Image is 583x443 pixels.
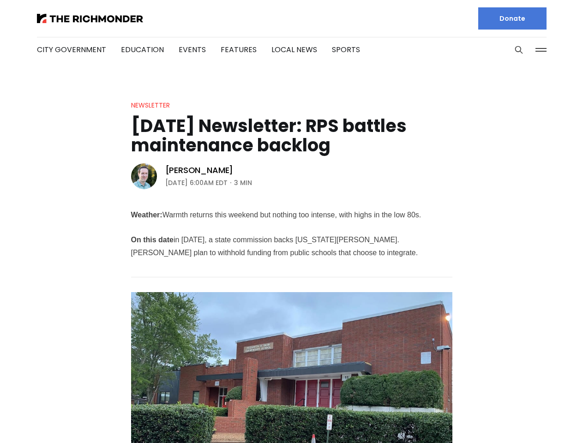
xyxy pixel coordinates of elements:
img: The Richmonder [37,14,143,23]
span: 3 min [234,177,252,188]
p: Warmth returns this weekend but nothing too intense, with highs in the low 80s. [131,209,452,221]
a: City Government [37,44,106,55]
a: Local News [271,44,317,55]
a: Education [121,44,164,55]
a: Features [221,44,257,55]
a: Sports [332,44,360,55]
strong: On this date [131,236,174,244]
p: in [DATE], a state commission backs [US_STATE][PERSON_NAME]. [PERSON_NAME] plan to withhold fundi... [131,233,452,259]
img: Michael Phillips [131,163,157,189]
a: [PERSON_NAME] [165,165,234,176]
strong: Weather: [131,211,162,219]
time: [DATE] 6:00AM EDT [165,177,228,188]
a: Events [179,44,206,55]
a: Donate [478,7,547,30]
a: Newsletter [131,101,170,110]
h1: [DATE] Newsletter: RPS battles maintenance backlog [131,116,452,155]
button: Search this site [512,43,526,57]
